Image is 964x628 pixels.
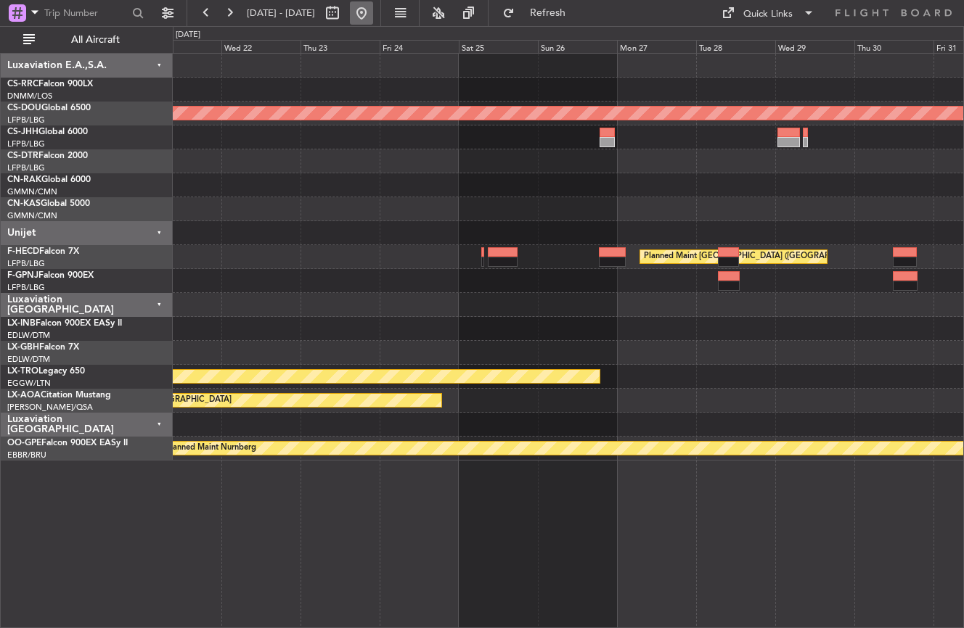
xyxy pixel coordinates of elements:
div: Mon 27 [617,40,696,53]
span: CN-RAK [7,175,41,184]
div: Sat 25 [459,40,538,53]
span: Refresh [518,8,579,18]
span: F-GPNJ [7,271,38,280]
a: LFPB/LBG [7,139,45,149]
a: EDLW/DTM [7,330,50,341]
span: All Aircraft [38,35,153,45]
a: LFPB/LBG [7,162,45,173]
a: LX-INBFalcon 900EX EASy II [7,319,122,328]
span: [DATE] - [DATE] [247,7,315,20]
div: Sun 26 [538,40,617,53]
span: LX-GBH [7,343,39,352]
div: [DATE] [176,29,200,41]
a: [PERSON_NAME]/QSA [7,402,93,413]
a: EGGW/LTN [7,378,51,389]
a: CN-RAKGlobal 6000 [7,175,91,184]
a: F-GPNJFalcon 900EX [7,271,94,280]
a: CS-RRCFalcon 900LX [7,80,93,88]
div: Tue 21 [142,40,221,53]
a: OO-GPEFalcon 900EX EASy II [7,439,128,447]
a: LFPB/LBG [7,258,45,269]
span: CS-RRC [7,80,38,88]
a: EDLW/DTM [7,354,50,365]
span: LX-AOA [7,391,41,400]
div: Wed 22 [221,40,301,53]
a: LX-GBHFalcon 7X [7,343,79,352]
div: Thu 30 [854,40,934,53]
div: Planned Maint Nurnberg [166,437,256,459]
button: All Aircraft [16,28,158,51]
a: LFPB/LBG [7,115,45,125]
a: CS-JHHGlobal 6000 [7,128,88,136]
div: Tue 28 [696,40,775,53]
a: CS-DTRFalcon 2000 [7,152,88,160]
a: LX-AOACitation Mustang [7,391,111,400]
a: CS-DOUGlobal 6500 [7,104,91,112]
a: GMMN/CMN [7,186,57,197]
span: LX-TRO [7,367,38,376]
span: CS-DOU [7,104,41,112]
a: DNMM/LOS [7,91,52,102]
span: F-HECD [7,247,39,256]
a: GMMN/CMN [7,210,57,221]
a: F-HECDFalcon 7X [7,247,79,256]
button: Refresh [496,1,583,25]
div: Thu 23 [301,40,380,53]
span: CN-KAS [7,199,41,208]
a: LX-TROLegacy 650 [7,367,85,376]
a: LFPB/LBG [7,282,45,293]
div: Quick Links [743,7,793,22]
span: CS-JHH [7,128,38,136]
div: Planned Maint [GEOGRAPHIC_DATA] ([GEOGRAPHIC_DATA]) [644,246,873,268]
div: Fri 24 [380,40,459,53]
a: EBBR/BRU [7,450,46,460]
input: Trip Number [44,2,128,24]
span: LX-INB [7,319,36,328]
span: OO-GPE [7,439,41,447]
button: Quick Links [714,1,822,25]
div: Wed 29 [775,40,854,53]
span: CS-DTR [7,152,38,160]
a: CN-KASGlobal 5000 [7,199,90,208]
